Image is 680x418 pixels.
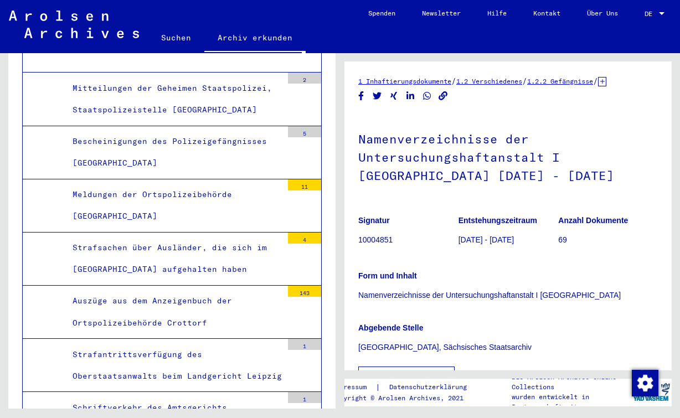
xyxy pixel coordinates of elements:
[358,342,658,353] p: [GEOGRAPHIC_DATA], Sächsisches Staatsarchiv
[358,367,455,388] button: Zeige alle Metadaten
[456,77,522,85] a: 1.2 Verschiedenes
[459,234,558,246] p: [DATE] - [DATE]
[204,24,306,53] a: Archiv erkunden
[332,393,480,403] p: Copyright © Arolsen Archives, 2021
[288,233,321,244] div: 4
[380,381,480,393] a: Datenschutzerklärung
[358,234,458,246] p: 10004851
[356,89,367,103] button: Share on Facebook
[372,89,383,103] button: Share on Twitter
[512,372,631,392] p: Die Arolsen Archives Online-Collections
[421,89,433,103] button: Share on WhatsApp
[358,323,423,332] b: Abgebende Stelle
[558,234,658,246] p: 69
[288,339,321,350] div: 1
[64,237,282,280] div: Strafsachen über Ausländer, die sich im [GEOGRAPHIC_DATA] aufgehalten haben
[64,344,282,387] div: Strafantrittsverfügung des Oberstaatsanwalts beim Landgericht Leipzig
[451,76,456,86] span: /
[632,370,658,396] img: Zustimmung ändern
[527,77,593,85] a: 1.2.2 Gefängnisse
[437,89,449,103] button: Copy link
[64,184,282,227] div: Meldungen der Ortspolizeibehörde [GEOGRAPHIC_DATA]
[288,126,321,137] div: 5
[288,286,321,297] div: 143
[64,131,282,174] div: Bescheinigungen des Polizeigefängnisses [GEOGRAPHIC_DATA]
[9,11,139,38] img: Arolsen_neg.svg
[358,113,658,199] h1: Namenverzeichnisse der Untersuchungshaftanstalt I [GEOGRAPHIC_DATA] [DATE] - [DATE]
[332,381,480,393] div: |
[522,76,527,86] span: /
[558,216,628,225] b: Anzahl Dokumente
[288,73,321,84] div: 2
[288,179,321,190] div: 11
[64,290,282,333] div: Auszüge aus dem Anzeigenbuch der Ortspolizeibehörde Crottorf
[358,271,417,280] b: Form und Inhalt
[148,24,204,51] a: Suchen
[358,290,658,301] p: Namenverzeichnisse der Untersuchungshaftanstalt I [GEOGRAPHIC_DATA]
[459,216,537,225] b: Entstehungszeitraum
[64,78,282,121] div: Mitteilungen der Geheimen Staatspolizei, Staatspolizeistelle [GEOGRAPHIC_DATA]
[332,381,375,393] a: Impressum
[645,10,657,18] span: DE
[593,76,598,86] span: /
[358,216,390,225] b: Signatur
[388,89,400,103] button: Share on Xing
[405,89,416,103] button: Share on LinkedIn
[288,392,321,403] div: 1
[512,392,631,412] p: wurden entwickelt in Partnerschaft mit
[358,77,451,85] a: 1 Inhaftierungsdokumente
